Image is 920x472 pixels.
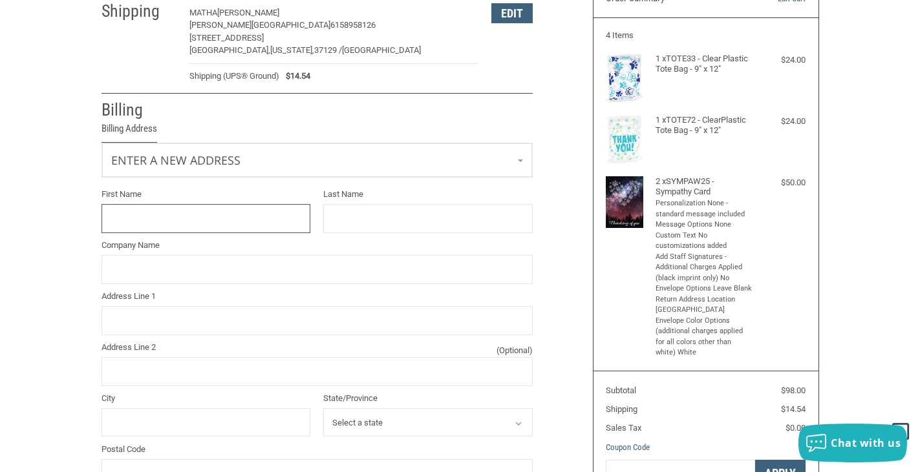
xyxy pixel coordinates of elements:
[342,45,421,55] span: [GEOGRAPHIC_DATA]
[102,99,177,121] h2: Billing
[831,436,901,450] span: Chat with us
[102,143,532,177] a: Enter or select a different address
[756,176,806,189] div: $50.00
[270,45,314,55] span: [US_STATE],
[189,20,330,30] span: [PERSON_NAME][GEOGRAPHIC_DATA]
[656,198,753,220] li: Personalization None - standard message included
[781,404,806,414] span: $14.54
[102,1,177,22] h2: Shipping
[102,392,311,405] label: City
[330,20,376,30] span: 6158958126
[189,45,270,55] span: [GEOGRAPHIC_DATA],
[781,385,806,395] span: $98.00
[606,442,650,452] a: Coupon Code
[656,294,753,316] li: Return Address Location [GEOGRAPHIC_DATA]
[606,404,637,414] span: Shipping
[102,188,311,201] label: First Name
[656,283,753,294] li: Envelope Options Leave Blank
[656,316,753,358] li: Envelope Color Options (additional charges applied for all colors other than white) White
[323,392,533,405] label: State/Province
[656,231,753,252] li: Custom Text No customizations added
[656,252,753,284] li: Add Staff Signatures - Additional Charges Applied (black imprint only) No
[323,188,533,201] label: Last Name
[798,424,907,462] button: Chat with us
[102,239,533,252] label: Company Name
[606,30,806,41] h3: 4 Items
[111,152,241,168] span: Enter a new address
[606,423,641,433] span: Sales Tax
[656,220,753,231] li: Message Options None
[102,121,157,143] legend: Billing Address
[189,8,217,17] span: Matha
[491,3,533,23] button: Edit
[497,344,533,357] small: (Optional)
[756,115,806,128] div: $24.00
[656,54,753,75] h4: 1 x TOTE33 - Clear Plastic Tote Bag - 9" x 12"
[102,443,533,456] label: Postal Code
[279,70,310,83] span: $14.54
[189,33,264,43] span: [STREET_ADDRESS]
[756,54,806,67] div: $24.00
[189,70,279,83] span: Shipping (UPS® Ground)
[102,341,533,354] label: Address Line 2
[656,115,753,136] h4: 1 x TOTE72 - ClearPlastic Tote Bag - 9" x 12"
[217,8,279,17] span: [PERSON_NAME]
[102,290,533,303] label: Address Line 1
[314,45,342,55] span: 37129 /
[656,176,753,198] h4: 2 x SYMPAW25 - Sympathy Card
[606,385,636,395] span: Subtotal
[786,423,806,433] span: $0.00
